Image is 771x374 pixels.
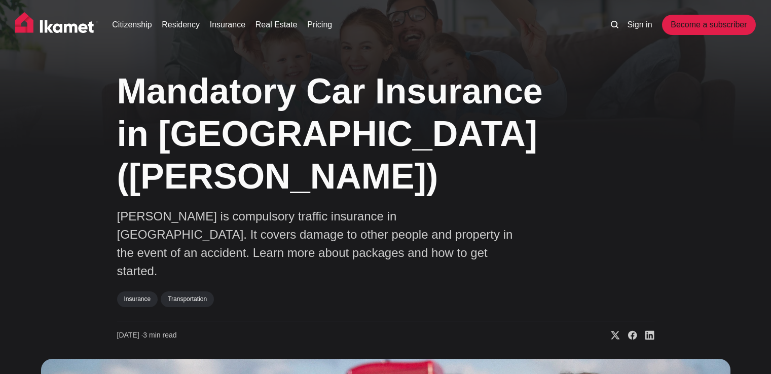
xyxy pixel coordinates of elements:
[620,330,637,341] a: Share on Facebook
[117,207,523,280] p: [PERSON_NAME] is compulsory traffic insurance in [GEOGRAPHIC_DATA]. It covers damage to other peo...
[603,330,620,341] a: Share on X
[255,19,298,31] a: Real Estate
[117,291,158,307] a: Insurance
[628,19,652,31] a: Sign in
[162,19,200,31] a: Residency
[161,291,214,307] a: Transportation
[117,70,553,198] h1: Mandatory Car Insurance in [GEOGRAPHIC_DATA] ([PERSON_NAME])
[210,19,245,31] a: Insurance
[117,330,177,341] time: 3 min read
[637,330,654,341] a: Share on Linkedin
[112,19,152,31] a: Citizenship
[15,12,98,38] img: Ikamet home
[117,331,143,339] span: [DATE] ∙
[662,15,755,35] a: Become a subscriber
[307,19,332,31] a: Pricing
